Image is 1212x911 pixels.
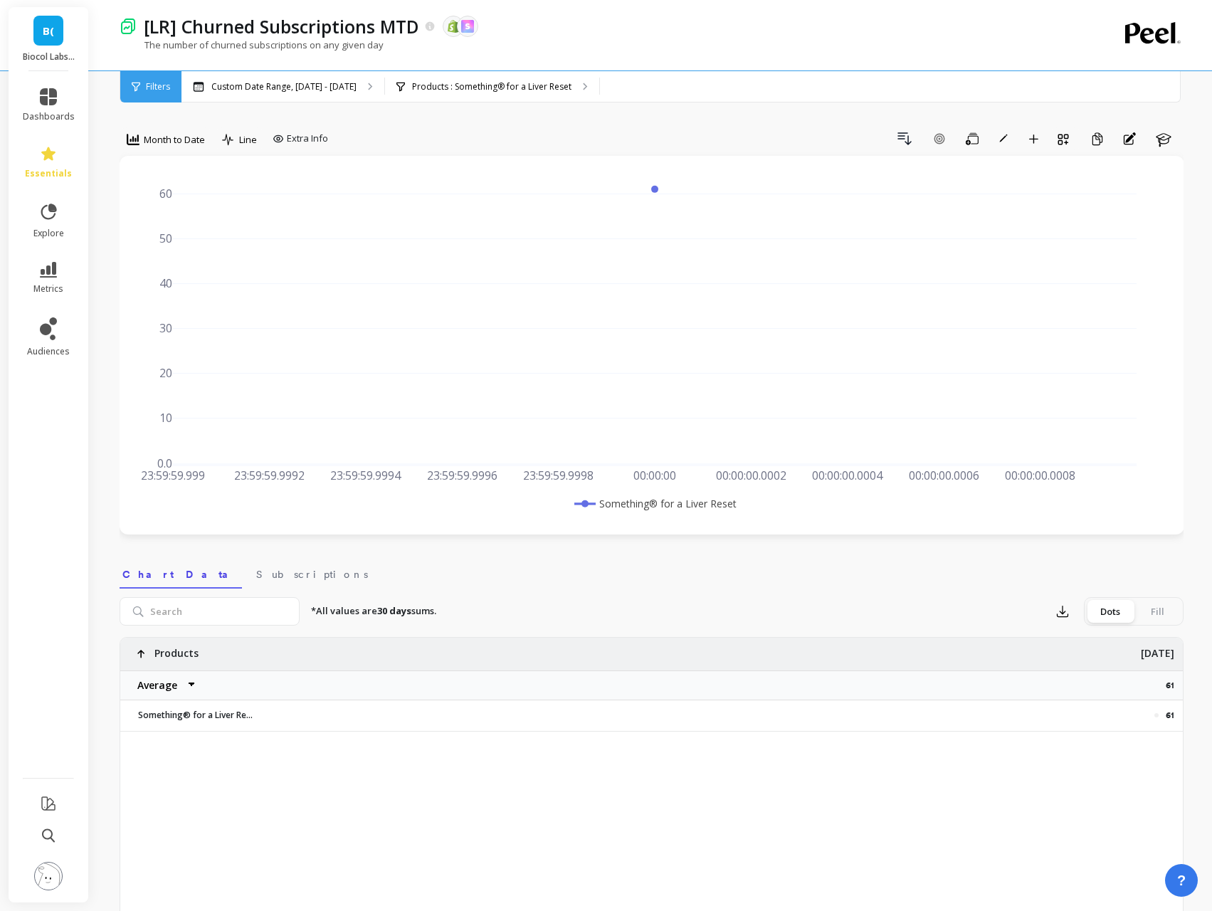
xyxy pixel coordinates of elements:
p: 61 [1166,710,1174,721]
input: Search [120,597,300,626]
p: Products [154,638,199,660]
span: Filters [146,81,170,93]
img: api.shopify.svg [447,20,460,33]
span: Month to Date [144,133,205,147]
span: Subscriptions [256,567,368,581]
span: explore [33,228,64,239]
p: The number of churned subscriptions on any given day [120,38,384,51]
span: ? [1177,870,1186,890]
p: 61 [1166,680,1183,691]
p: Products : Something® for a Liver Reset [412,81,571,93]
span: Line [239,133,257,147]
p: Custom Date Range, [DATE] - [DATE] [211,81,357,93]
strong: 30 days [377,604,411,617]
p: *All values are sums. [311,604,436,618]
p: Something® for a Liver Reset [130,710,254,721]
p: Biocol Labs (US) [23,51,75,63]
span: Extra Info [287,132,328,146]
span: audiences [27,346,70,357]
button: ? [1165,864,1198,897]
div: Fill [1134,600,1181,623]
span: metrics [33,283,63,295]
p: [DATE] [1141,638,1174,660]
span: essentials [25,168,72,179]
img: profile picture [34,862,63,890]
span: Chart Data [122,567,239,581]
span: dashboards [23,111,75,122]
img: header icon [120,18,137,35]
nav: Tabs [120,556,1184,589]
span: B( [43,23,54,39]
p: [LR] Churned Subscriptions MTD [144,14,419,38]
div: Dots [1087,600,1134,623]
img: api.skio.svg [461,20,474,33]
